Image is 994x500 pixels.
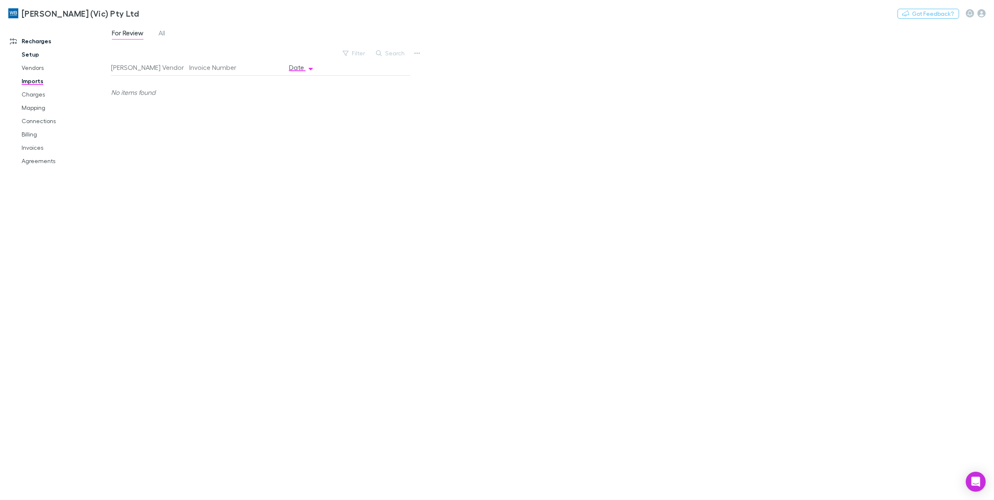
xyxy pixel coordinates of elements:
a: Recharges [2,35,117,48]
img: William Buck (Vic) Pty Ltd's Logo [8,8,18,18]
span: For Review [112,29,143,40]
button: Invoice Number [189,59,246,76]
button: Filter [339,48,370,58]
a: Setup [13,48,117,61]
button: Search [372,48,410,58]
div: Open Intercom Messenger [966,472,986,492]
span: All [158,29,165,40]
button: [PERSON_NAME] Vendor [111,59,194,76]
a: Charges [13,88,117,101]
a: Billing [13,128,117,141]
a: Invoices [13,141,117,154]
a: [PERSON_NAME] (Vic) Pty Ltd [3,3,144,23]
a: Vendors [13,61,117,74]
button: Got Feedback? [898,9,959,19]
div: No items found [111,76,404,109]
a: Connections [13,114,117,128]
h3: [PERSON_NAME] (Vic) Pty Ltd [22,8,139,18]
button: Date [289,59,314,76]
a: Imports [13,74,117,88]
a: Agreements [13,154,117,168]
a: Mapping [13,101,117,114]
